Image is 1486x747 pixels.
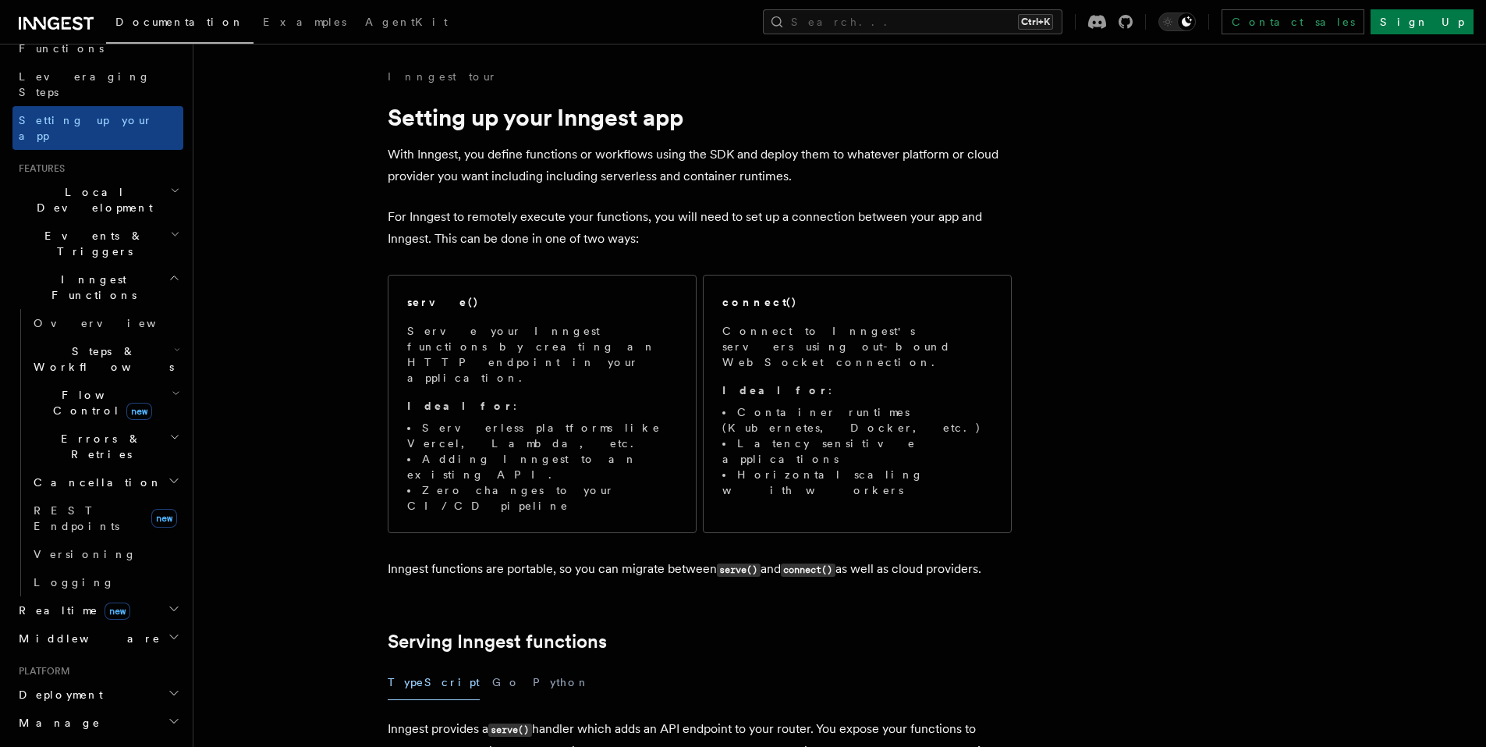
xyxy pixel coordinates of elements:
[254,5,356,42] a: Examples
[12,62,183,106] a: Leveraging Steps
[27,381,183,425] button: Flow Controlnew
[407,323,677,386] p: Serve your Inngest functions by creating an HTTP endpoint in your application.
[722,294,797,310] h2: connect()
[12,184,170,215] span: Local Development
[106,5,254,44] a: Documentation
[27,468,183,496] button: Cancellation
[388,206,1012,250] p: For Inngest to remotely execute your functions, you will need to set up a connection between your...
[12,222,183,265] button: Events & Triggers
[388,558,1012,581] p: Inngest functions are portable, so you can migrate between and as well as cloud providers.
[12,681,183,709] button: Deployment
[722,436,992,467] li: Latency sensitive applications
[717,564,761,577] code: serve()
[388,631,607,653] a: Serving Inngest functions
[27,540,183,568] a: Versioning
[27,343,174,375] span: Steps & Workflows
[34,504,119,532] span: REST Endpoints
[34,317,194,329] span: Overview
[19,70,151,98] span: Leveraging Steps
[27,337,183,381] button: Steps & Workflows
[763,9,1062,34] button: Search...Ctrl+K
[781,564,835,577] code: connect()
[722,467,992,498] li: Horizontal scaling with workers
[722,384,828,397] strong: Ideal for
[407,482,677,514] li: Zero changes to your CI/CD pipeline
[12,162,65,175] span: Features
[388,275,697,533] a: serve()Serve your Inngest functions by creating an HTTP endpoint in your application.Ideal for:Se...
[1158,12,1196,31] button: Toggle dark mode
[356,5,457,42] a: AgentKit
[12,106,183,150] a: Setting up your app
[12,309,183,596] div: Inngest Functions
[12,265,183,309] button: Inngest Functions
[1222,9,1364,34] a: Contact sales
[12,709,183,737] button: Manage
[1018,14,1053,30] kbd: Ctrl+K
[12,715,101,731] span: Manage
[407,451,677,482] li: Adding Inngest to an existing API.
[12,631,161,646] span: Middleware
[34,548,137,560] span: Versioning
[407,398,677,414] p: :
[365,16,448,28] span: AgentKit
[722,323,992,370] p: Connect to Inngest's servers using out-bound WebSocket connection.
[263,16,346,28] span: Examples
[105,603,130,620] span: new
[12,665,70,678] span: Platform
[12,624,183,653] button: Middleware
[388,144,1012,187] p: With Inngest, you define functions or workflows using the SDK and deploy them to whatever platfor...
[12,687,103,703] span: Deployment
[407,294,479,310] h2: serve()
[703,275,1012,533] a: connect()Connect to Inngest's servers using out-bound WebSocket connection.Ideal for:Container ru...
[388,665,480,700] button: TypeScript
[34,576,115,589] span: Logging
[407,420,677,451] li: Serverless platforms like Vercel, Lambda, etc.
[1371,9,1474,34] a: Sign Up
[12,603,130,618] span: Realtime
[488,724,532,737] code: serve()
[533,665,590,700] button: Python
[27,387,172,418] span: Flow Control
[27,496,183,540] a: REST Endpointsnew
[12,272,168,303] span: Inngest Functions
[388,103,1012,131] h1: Setting up your Inngest app
[722,404,992,436] li: Container runtimes (Kubernetes, Docker, etc.)
[27,425,183,468] button: Errors & Retries
[12,596,183,624] button: Realtimenew
[12,178,183,222] button: Local Development
[151,509,177,528] span: new
[27,309,183,337] a: Overview
[126,403,152,420] span: new
[27,568,183,596] a: Logging
[19,114,153,142] span: Setting up your app
[388,69,497,84] a: Inngest tour
[115,16,244,28] span: Documentation
[722,382,992,398] p: :
[407,400,513,412] strong: Ideal for
[492,665,520,700] button: Go
[27,431,169,462] span: Errors & Retries
[12,228,170,259] span: Events & Triggers
[27,475,162,490] span: Cancellation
